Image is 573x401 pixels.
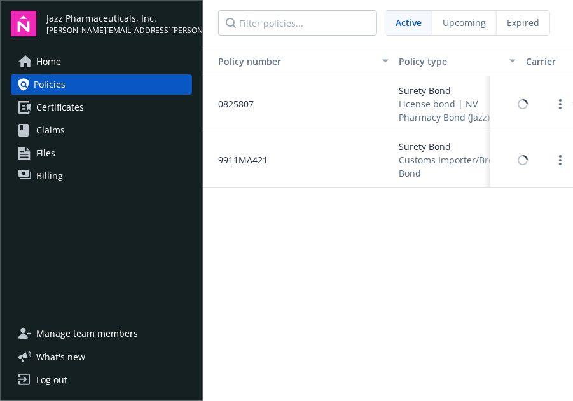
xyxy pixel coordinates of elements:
[399,97,516,124] span: License bond | NV Pharmacy Bond (Jazz)
[553,153,568,168] a: Open options
[36,120,65,140] span: Claims
[399,153,516,180] span: Customs Importer/Broker Bond
[46,11,192,36] button: Jazz Pharmaceuticals, Inc.[PERSON_NAME][EMAIL_ADDRESS][PERSON_NAME][DOMAIN_NAME]
[34,74,66,95] span: Policies
[11,74,192,95] a: Policies
[46,25,192,36] span: [PERSON_NAME][EMAIL_ADDRESS][PERSON_NAME][DOMAIN_NAME]
[11,11,36,36] img: navigator-logo.svg
[208,55,375,68] div: Policy number
[36,51,61,72] span: Home
[11,143,192,163] a: Files
[208,153,268,167] span: 9911MA421
[36,166,63,186] span: Billing
[36,370,67,390] div: Log out
[443,16,486,29] span: Upcoming
[507,16,539,29] span: Expired
[218,10,377,36] input: Filter policies...
[208,55,375,68] div: Toggle SortBy
[11,120,192,140] a: Claims
[36,143,55,163] span: Files
[36,350,85,364] span: What ' s new
[11,97,192,118] a: Certificates
[399,55,502,68] div: Policy type
[396,16,422,29] span: Active
[11,323,192,344] a: Manage team members
[553,97,568,112] a: Open options
[11,166,192,186] a: Billing
[36,323,138,344] span: Manage team members
[11,350,106,364] button: What's new
[46,11,192,25] span: Jazz Pharmaceuticals, Inc.
[11,51,192,72] a: Home
[399,140,516,153] span: Surety Bond
[394,46,521,76] button: Policy type
[36,97,84,118] span: Certificates
[208,97,254,111] span: 0825807
[399,84,516,97] span: Surety Bond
